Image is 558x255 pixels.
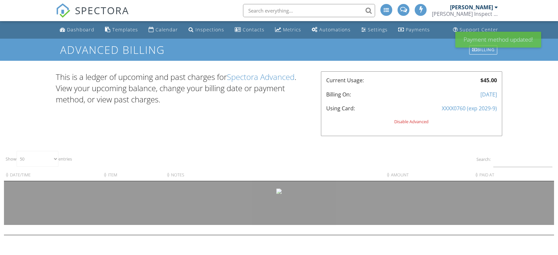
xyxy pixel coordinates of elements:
a: Dashboard [57,24,97,36]
p: This is a ledger of upcoming and past charges for . View your upcoming balance, change your billi... [56,71,313,105]
div: Automations [319,26,351,33]
div: Payments [406,26,430,33]
div: Ken Inspect llc [432,11,498,17]
a: Templates [102,24,141,36]
a: Calendar [146,24,181,36]
div: Contacts [243,26,264,33]
a: Payments [396,24,433,36]
span: SPECTORA [75,3,129,17]
label: Show entries [6,151,48,167]
h1: Advanced Billing [60,44,498,55]
a: Billing [469,45,498,55]
div: Metrics [283,26,301,33]
input: Search: [493,151,552,167]
img: The Best Home Inspection Software - Spectora [56,3,70,18]
div: [PERSON_NAME] [450,4,493,11]
a: Support Center [450,24,501,36]
a: Inspections [186,24,227,36]
div: Using Card: [326,105,393,112]
div: Settings [368,26,388,33]
a: Contacts [232,24,267,36]
a: Metrics [272,24,304,36]
div: Dashboard [67,26,94,33]
div: Inspections [195,26,224,33]
div: Billing On: [326,91,393,98]
div: [DATE] [480,91,497,98]
div: Payment method updated! [455,32,541,48]
th: Date/Time [4,169,102,182]
label: Search: [476,151,552,167]
a: Spectora Advanced [227,71,295,82]
th: Item [102,169,165,182]
div: Templates [112,26,138,33]
div: Disable Advanced [326,119,497,124]
div: Calendar [156,26,178,33]
img: loader-white.gif [276,189,282,194]
strong: $45.00 [480,77,497,84]
select: Showentries [17,151,58,167]
div: XXXX0760 (exp 2029-9) [401,105,497,112]
a: Automations (Basic) [309,24,353,36]
th: Notes [165,169,385,182]
th: Paid At [473,169,554,182]
input: Search everything... [243,4,375,17]
a: SPECTORA [56,9,129,23]
div: Current Usage: [326,77,393,84]
div: Billing [469,45,497,55]
a: Settings [359,24,390,36]
th: Amount [385,169,474,182]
